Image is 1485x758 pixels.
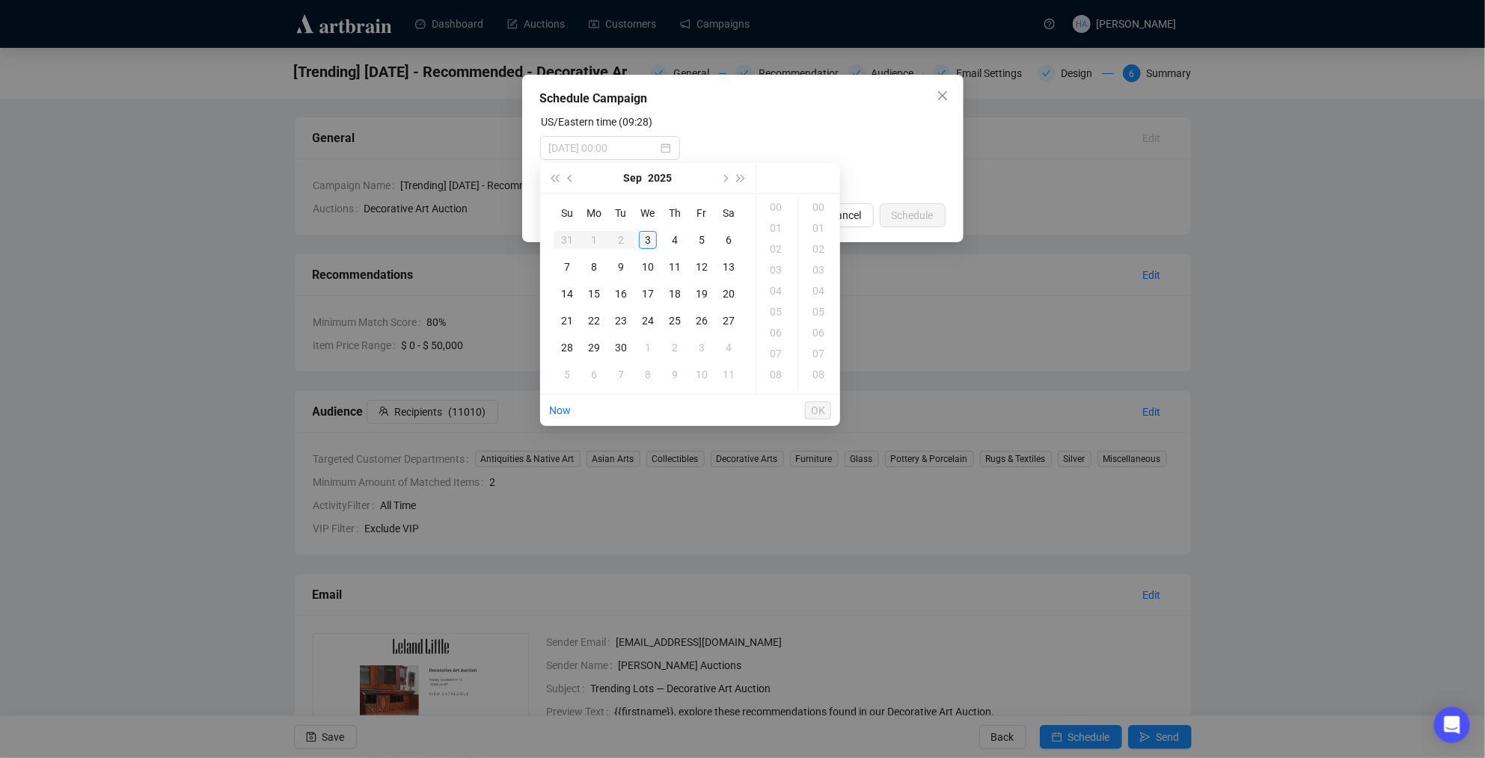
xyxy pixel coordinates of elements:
td: 2025-10-11 [715,361,742,388]
button: Next year (Control + right) [733,163,750,193]
div: 26 [693,312,711,330]
div: 02 [802,238,838,259]
td: 2025-09-07 [554,253,581,280]
div: 03 [802,259,838,280]
div: 08 [802,364,838,385]
th: Tu [607,200,634,227]
div: 23 [612,312,630,330]
button: Last year (Control + left) [546,163,563,193]
td: 2025-10-08 [634,361,661,388]
div: 00 [759,197,795,218]
td: 2025-09-01 [581,227,607,253]
button: OK [805,401,831,419]
div: 25 [666,312,684,330]
div: 06 [802,322,838,343]
td: 2025-09-09 [607,253,634,280]
th: We [634,200,661,227]
div: 27 [720,312,738,330]
td: 2025-09-22 [581,307,607,334]
div: 12 [693,258,711,276]
div: 1 [585,231,603,249]
button: Previous month (PageUp) [563,163,579,193]
div: 10 [639,258,657,276]
div: 09 [802,385,838,406]
th: Fr [688,200,715,227]
div: Schedule Campaign [540,90,946,108]
button: Choose a month [624,163,643,193]
div: 11 [720,366,738,383]
td: 2025-09-15 [581,280,607,307]
div: 21 [558,312,576,330]
div: 16 [612,285,630,303]
button: Close [931,84,955,108]
button: Choose a year [649,163,673,193]
td: 2025-10-09 [661,361,688,388]
button: Next month (PageDown) [716,163,732,193]
div: 03 [759,259,795,280]
div: 07 [802,343,838,364]
div: 6 [585,366,603,383]
td: 2025-09-16 [607,280,634,307]
div: 30 [612,339,630,357]
td: 2025-09-11 [661,253,688,280]
button: Cancel [818,203,874,227]
div: 20 [720,285,738,303]
div: 06 [759,322,795,343]
div: 29 [585,339,603,357]
div: 8 [639,366,657,383]
td: 2025-09-12 [688,253,715,280]
div: 9 [666,366,684,383]
div: 6 [720,231,738,249]
td: 2025-10-02 [661,334,688,361]
div: 10 [693,366,711,383]
div: 28 [558,339,576,357]
div: 19 [693,285,711,303]
div: 7 [612,366,630,383]
td: 2025-09-25 [661,307,688,334]
div: 2 [666,339,684,357]
div: 04 [802,280,838,301]
td: 2025-09-19 [688,280,715,307]
td: 2025-09-06 [715,227,742,253]
div: 05 [802,301,838,322]
th: Su [554,200,581,227]
div: 08 [759,364,795,385]
div: 18 [666,285,684,303]
div: 3 [639,231,657,249]
div: 5 [693,231,711,249]
td: 2025-09-23 [607,307,634,334]
td: 2025-10-07 [607,361,634,388]
th: Th [661,200,688,227]
td: 2025-10-03 [688,334,715,361]
div: 2 [612,231,630,249]
td: 2025-09-30 [607,334,634,361]
div: 04 [759,280,795,301]
div: 01 [802,218,838,238]
div: 15 [585,285,603,303]
td: 2025-10-04 [715,334,742,361]
div: 3 [693,339,711,357]
div: 1 [639,339,657,357]
td: 2025-10-10 [688,361,715,388]
button: Schedule [880,203,946,227]
div: 7 [558,258,576,276]
td: 2025-09-10 [634,253,661,280]
div: 01 [759,218,795,238]
td: 2025-09-14 [554,280,581,307]
div: 22 [585,312,603,330]
td: 2025-08-31 [554,227,581,253]
div: 05 [759,301,795,322]
div: 9 [612,258,630,276]
div: 02 [759,238,795,259]
td: 2025-09-28 [554,334,581,361]
td: 2025-09-29 [581,334,607,361]
td: 2025-09-18 [661,280,688,307]
td: 2025-09-24 [634,307,661,334]
div: 14 [558,285,576,303]
td: 2025-09-03 [634,227,661,253]
a: Now [549,404,571,416]
input: Select date [549,140,658,156]
th: Sa [715,200,742,227]
td: 2025-09-20 [715,280,742,307]
div: 13 [720,258,738,276]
